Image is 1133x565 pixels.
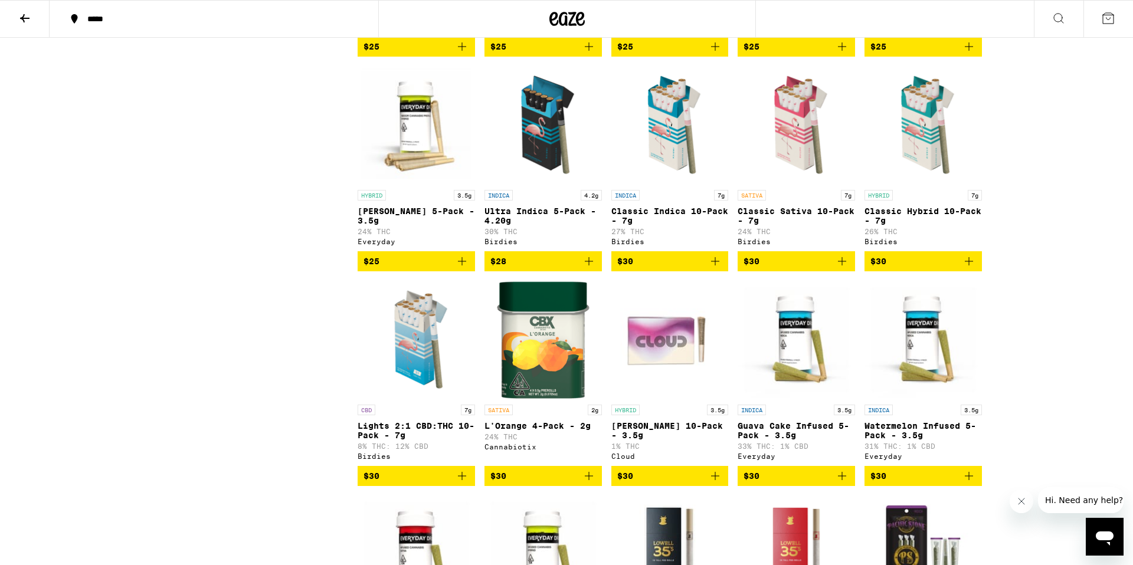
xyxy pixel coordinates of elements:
p: HYBRID [358,190,386,201]
div: Birdies [484,238,602,245]
p: 4.2g [581,190,602,201]
p: Ultra Indica 5-Pack - 4.20g [484,206,602,225]
p: Classic Indica 10-Pack - 7g [611,206,729,225]
p: 24% THC [738,228,855,235]
p: 27% THC [611,228,729,235]
span: $25 [364,42,379,51]
p: Classic Sativa 10-Pack - 7g [738,206,855,225]
p: 3.5g [707,405,728,415]
span: $30 [364,471,379,481]
button: Add to bag [358,37,475,57]
p: Guava Cake Infused 5-Pack - 3.5g [738,421,855,440]
span: $30 [490,471,506,481]
span: $25 [870,42,886,51]
p: Watermelon Infused 5-Pack - 3.5g [865,421,982,440]
img: Cannabiotix - L'Orange 4-Pack - 2g [496,281,590,399]
img: Birdies - Classic Indica 10-Pack - 7g [611,66,729,184]
img: Birdies - Lights 2:1 CBD:THC 10-Pack - 7g [358,281,475,399]
img: Birdies - Classic Hybrid 10-Pack - 7g [865,66,982,184]
button: Add to bag [865,251,982,271]
p: HYBRID [865,190,893,201]
button: Add to bag [611,251,729,271]
p: 33% THC: 1% CBD [738,442,855,450]
iframe: Button to launch messaging window [1086,518,1124,556]
p: 24% THC [358,228,475,235]
p: 30% THC [484,228,602,235]
span: $30 [617,257,633,266]
span: $25 [744,42,759,51]
button: Add to bag [484,37,602,57]
button: Add to bag [738,251,855,271]
p: Lights 2:1 CBD:THC 10-Pack - 7g [358,421,475,440]
p: 3.5g [961,405,982,415]
p: CBD [358,405,375,415]
img: Everyday - Guava Cake Infused 5-Pack - 3.5g [738,281,855,399]
p: 26% THC [865,228,982,235]
a: Open page for Watermelon Infused 5-Pack - 3.5g from Everyday [865,281,982,466]
button: Add to bag [865,466,982,486]
div: Birdies [611,238,729,245]
button: Add to bag [611,466,729,486]
span: $28 [490,257,506,266]
img: Everyday - Papaya Kush 5-Pack - 3.5g [358,66,475,184]
button: Add to bag [484,466,602,486]
p: INDICA [484,190,513,201]
div: Cannabiotix [484,443,602,451]
a: Open page for Guava Cake Infused 5-Pack - 3.5g from Everyday [738,281,855,466]
a: Open page for L'Orange 4-Pack - 2g from Cannabiotix [484,281,602,466]
p: 24% THC [484,433,602,441]
img: Cloud - Runtz 10-Pack - 3.5g [611,281,729,399]
a: Open page for Ultra Indica 5-Pack - 4.20g from Birdies [484,66,602,251]
p: INDICA [865,405,893,415]
button: Add to bag [484,251,602,271]
div: Birdies [865,238,982,245]
p: 7g [968,190,982,201]
p: 7g [461,405,475,415]
a: Open page for Classic Sativa 10-Pack - 7g from Birdies [738,66,855,251]
span: $25 [364,257,379,266]
p: Classic Hybrid 10-Pack - 7g [865,206,982,225]
p: 2g [588,405,602,415]
button: Add to bag [865,37,982,57]
a: Open page for Runtz 10-Pack - 3.5g from Cloud [611,281,729,466]
div: Birdies [358,452,475,460]
a: Open page for Classic Hybrid 10-Pack - 7g from Birdies [865,66,982,251]
a: Open page for Classic Indica 10-Pack - 7g from Birdies [611,66,729,251]
p: INDICA [738,405,766,415]
iframe: Close message [1010,490,1033,513]
p: [PERSON_NAME] 10-Pack - 3.5g [611,421,729,440]
p: 3.5g [834,405,855,415]
img: Birdies - Classic Sativa 10-Pack - 7g [738,66,855,184]
p: L'Orange 4-Pack - 2g [484,421,602,431]
span: $30 [617,471,633,481]
p: 8% THC: 12% CBD [358,442,475,450]
span: $25 [617,42,633,51]
p: 1% THC [611,442,729,450]
a: Open page for Lights 2:1 CBD:THC 10-Pack - 7g from Birdies [358,281,475,466]
p: SATIVA [738,190,766,201]
button: Add to bag [358,251,475,271]
button: Add to bag [738,37,855,57]
p: 7g [841,190,855,201]
p: 7g [714,190,728,201]
div: Everyday [738,452,855,460]
button: Add to bag [358,466,475,486]
p: SATIVA [484,405,513,415]
span: $30 [870,257,886,266]
span: $30 [744,471,759,481]
p: HYBRID [611,405,640,415]
p: 31% THC: 1% CBD [865,442,982,450]
div: Everyday [865,452,982,460]
button: Add to bag [738,466,855,486]
button: Add to bag [611,37,729,57]
p: INDICA [611,190,640,201]
span: $30 [870,471,886,481]
a: Open page for Papaya Kush 5-Pack - 3.5g from Everyday [358,66,475,251]
iframe: Message from company [1038,487,1124,513]
img: Birdies - Ultra Indica 5-Pack - 4.20g [484,66,602,184]
div: Cloud [611,452,729,460]
div: Everyday [358,238,475,245]
span: $30 [744,257,759,266]
span: $25 [490,42,506,51]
